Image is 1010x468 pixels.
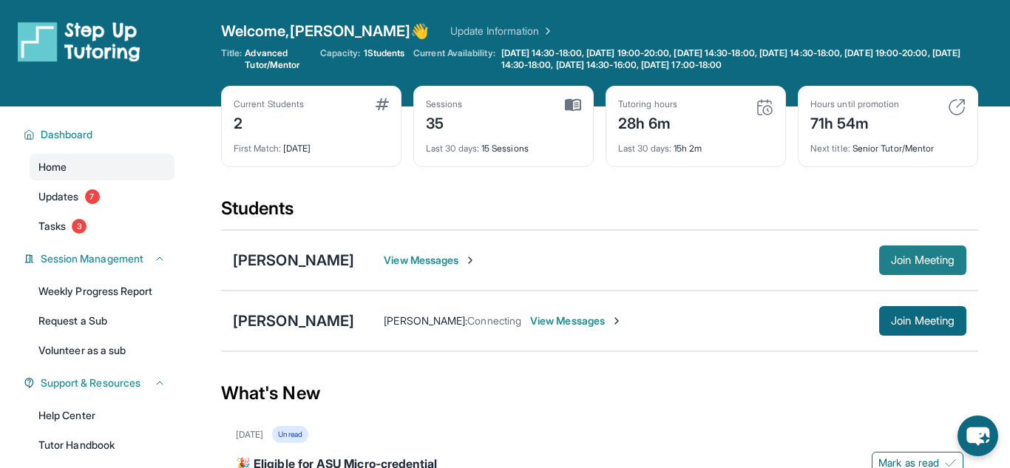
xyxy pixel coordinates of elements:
div: [DATE] [236,429,263,441]
span: Capacity: [320,47,361,59]
div: What's New [221,361,978,426]
span: Join Meeting [891,256,955,265]
span: 3 [72,219,87,234]
span: [DATE] 14:30-18:00, [DATE] 19:00-20:00, [DATE] 14:30-18:00, [DATE] 14:30-18:00, [DATE] 19:00-20:0... [501,47,975,71]
button: chat-button [958,416,998,456]
span: Advanced Tutor/Mentor [245,47,311,71]
img: card [756,98,773,116]
a: Volunteer as a sub [30,337,174,364]
a: [DATE] 14:30-18:00, [DATE] 19:00-20:00, [DATE] 14:30-18:00, [DATE] 14:30-18:00, [DATE] 19:00-20:0... [498,47,978,71]
a: Home [30,154,174,180]
img: Chevron-Right [464,254,476,266]
span: Connecting [467,314,521,327]
div: [DATE] [234,134,389,155]
div: 15 Sessions [426,134,581,155]
div: Current Students [234,98,304,110]
button: Dashboard [35,127,166,142]
span: View Messages [530,313,623,328]
a: Weekly Progress Report [30,278,174,305]
span: Last 30 days : [618,143,671,154]
div: 35 [426,110,463,134]
a: Request a Sub [30,308,174,334]
div: Tutoring hours [618,98,677,110]
div: 71h 54m [810,110,899,134]
div: 2 [234,110,304,134]
span: Current Availability: [413,47,495,71]
button: Support & Resources [35,376,166,390]
span: Title: [221,47,242,71]
span: 7 [85,189,100,204]
button: Join Meeting [879,245,966,275]
span: Updates [38,189,79,204]
div: Hours until promotion [810,98,899,110]
a: Update Information [450,24,554,38]
img: card [376,98,389,110]
div: 15h 2m [618,134,773,155]
a: Updates7 [30,183,174,210]
img: logo [18,21,140,62]
div: Sessions [426,98,463,110]
span: Support & Resources [41,376,140,390]
span: 1 Students [364,47,405,59]
img: card [948,98,966,116]
span: Tasks [38,219,66,234]
div: [PERSON_NAME] [233,311,354,331]
div: [PERSON_NAME] [233,250,354,271]
div: 28h 6m [618,110,677,134]
a: Tutor Handbook [30,432,174,458]
span: Home [38,160,67,174]
span: [PERSON_NAME] : [384,314,467,327]
div: Unread [272,426,308,443]
div: Students [221,197,978,229]
span: Session Management [41,251,143,266]
span: Last 30 days : [426,143,479,154]
img: Chevron-Right [611,315,623,327]
div: Senior Tutor/Mentor [810,134,966,155]
button: Join Meeting [879,306,966,336]
img: Chevron Right [539,24,554,38]
span: Dashboard [41,127,93,142]
a: Tasks3 [30,213,174,240]
span: Join Meeting [891,316,955,325]
span: First Match : [234,143,281,154]
a: Help Center [30,402,174,429]
span: Next title : [810,143,850,154]
img: card [565,98,581,112]
span: View Messages [384,253,476,268]
span: Welcome, [PERSON_NAME] 👋 [221,21,430,41]
button: Session Management [35,251,166,266]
